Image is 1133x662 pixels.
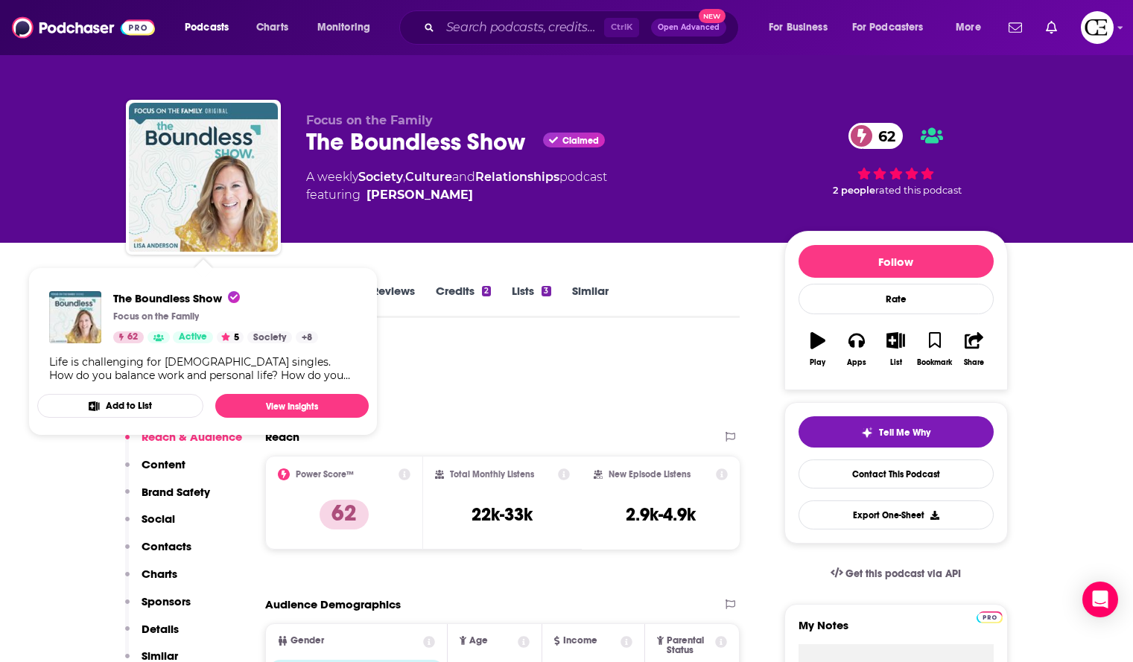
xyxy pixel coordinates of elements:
[452,170,475,184] span: and
[320,500,369,529] p: 62
[819,556,974,592] a: Get this podcast via API
[609,469,691,480] h2: New Episode Listens
[1040,15,1063,40] a: Show notifications dropdown
[469,636,488,646] span: Age
[291,636,324,646] span: Gender
[174,16,248,39] button: open menu
[12,13,155,42] img: Podchaser - Follow, Share and Rate Podcasts
[799,500,994,529] button: Export One-Sheet
[769,17,828,38] span: For Business
[945,16,1000,39] button: open menu
[142,457,185,471] p: Content
[799,322,837,376] button: Play
[1082,582,1118,617] div: Open Intercom Messenger
[658,24,720,31] span: Open Advanced
[317,17,370,38] span: Monitoring
[847,358,866,367] div: Apps
[954,322,993,376] button: Share
[125,622,179,649] button: Details
[917,358,952,367] div: Bookmark
[413,10,753,45] div: Search podcasts, credits, & more...
[296,469,354,480] h2: Power Score™
[358,170,403,184] a: Society
[977,609,1003,623] a: Pro website
[604,18,639,37] span: Ctrl K
[405,170,452,184] a: Culture
[1081,11,1114,44] img: User Profile
[472,503,533,526] h3: 22k-33k
[758,16,846,39] button: open menu
[37,394,203,418] button: Add to List
[49,291,101,343] a: The Boundless Show
[875,185,962,196] span: rated this podcast
[879,427,930,439] span: Tell Me Why
[142,512,175,526] p: Social
[861,427,873,439] img: tell me why sparkle
[125,567,177,594] button: Charts
[1003,15,1028,40] a: Show notifications dropdown
[142,567,177,581] p: Charts
[113,291,240,305] span: The Boundless Show
[667,636,713,655] span: Parental Status
[125,594,191,622] button: Sponsors
[845,567,961,580] span: Get this podcast via API
[129,103,278,252] img: The Boundless Show
[372,284,415,318] a: Reviews
[572,284,609,318] a: Similar
[799,416,994,448] button: tell me why sparkleTell Me Why
[799,284,994,314] div: Rate
[915,322,954,376] button: Bookmark
[964,358,984,367] div: Share
[215,394,369,418] a: View Insights
[125,457,185,485] button: Content
[799,245,994,278] button: Follow
[542,286,550,296] div: 3
[49,355,357,382] div: Life is challenging for [DEMOGRAPHIC_DATA] singles. How do you balance work and personal life? Ho...
[217,331,244,343] button: 5
[173,331,213,343] a: Active
[848,123,903,149] a: 62
[977,611,1003,623] img: Podchaser Pro
[125,512,175,539] button: Social
[810,358,825,367] div: Play
[125,539,191,567] button: Contacts
[113,311,199,322] p: Focus on the Family
[306,168,607,204] div: A weekly podcast
[699,9,726,23] span: New
[127,330,138,345] span: 62
[626,503,696,526] h3: 2.9k-4.9k
[799,618,994,644] label: My Notes
[956,17,981,38] span: More
[512,284,550,318] a: Lists3
[403,170,405,184] span: ,
[863,123,903,149] span: 62
[1081,11,1114,44] button: Show profile menu
[562,137,599,144] span: Claimed
[842,16,945,39] button: open menu
[799,459,994,488] a: Contact This Podcast
[265,597,401,611] h2: Audience Demographics
[185,17,229,38] span: Podcasts
[247,16,297,39] a: Charts
[142,594,191,608] p: Sponsors
[179,330,207,345] span: Active
[307,16,390,39] button: open menu
[306,113,433,127] span: Focus on the Family
[833,185,875,196] span: 2 people
[482,286,491,296] div: 2
[837,322,876,376] button: Apps
[113,331,144,343] a: 62
[113,291,318,305] a: The Boundless Show
[142,539,191,553] p: Contacts
[852,17,924,38] span: For Podcasters
[142,622,179,636] p: Details
[306,186,607,204] span: featuring
[651,19,726,36] button: Open AdvancedNew
[563,636,597,646] span: Income
[440,16,604,39] input: Search podcasts, credits, & more...
[475,170,559,184] a: Relationships
[366,186,473,204] div: [PERSON_NAME]
[142,485,210,499] p: Brand Safety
